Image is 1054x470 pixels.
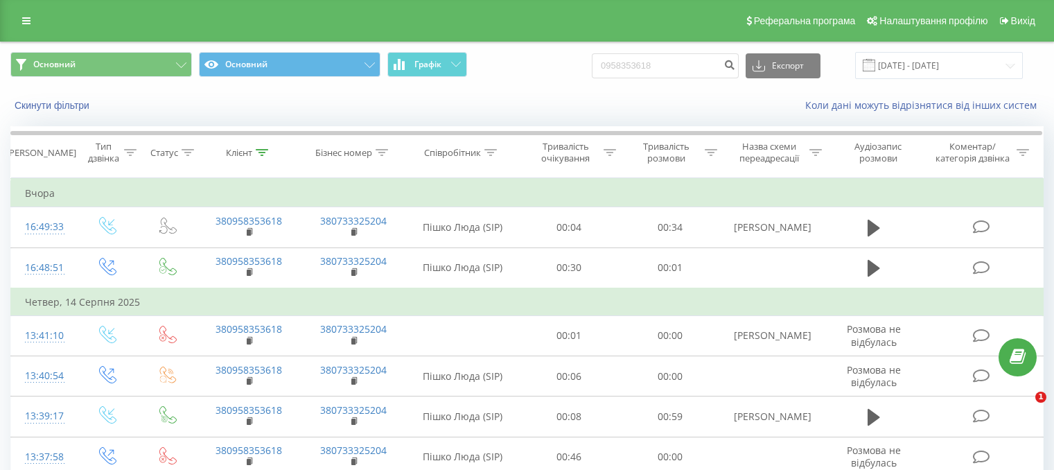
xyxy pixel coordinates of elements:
[226,147,252,159] div: Клієнт
[620,207,720,247] td: 00:34
[87,141,120,164] div: Тип дзвінка
[33,59,76,70] span: Основний
[406,207,519,247] td: Пішко Люда (SIP)
[406,247,519,288] td: Пішко Люда (SIP)
[746,53,820,78] button: Експорт
[216,214,282,227] a: 380958353618
[519,356,620,397] td: 00:06
[932,141,1013,164] div: Коментар/категорія дзвінка
[320,322,387,336] a: 380733325204
[1007,392,1040,425] iframe: Intercom live chat
[620,247,720,288] td: 00:01
[424,147,481,159] div: Співробітник
[838,141,919,164] div: Аудіозапис розмови
[532,141,601,164] div: Тривалість очікування
[754,15,856,26] span: Реферальна програма
[720,315,825,356] td: [PERSON_NAME]
[216,254,282,268] a: 380958353618
[406,356,519,397] td: Пішко Люда (SIP)
[216,403,282,417] a: 380958353618
[805,98,1044,112] a: Коли дані можуть відрізнятися вiд інших систем
[216,444,282,457] a: 380958353618
[320,403,387,417] a: 380733325204
[620,356,720,397] td: 00:00
[519,247,620,288] td: 00:30
[1011,15,1035,26] span: Вихід
[632,141,701,164] div: Тривалість розмови
[1035,392,1046,403] span: 1
[150,147,178,159] div: Статус
[879,15,987,26] span: Налаштування профілю
[10,99,96,112] button: Скинути фільтри
[25,322,62,349] div: 13:41:10
[216,322,282,336] a: 380958353618
[25,363,62,390] div: 13:40:54
[847,363,901,389] span: Розмова не відбулась
[414,60,441,69] span: Графік
[320,214,387,227] a: 380733325204
[25,254,62,281] div: 16:48:51
[847,322,901,348] span: Розмова не відбулась
[406,397,519,437] td: Пішко Люда (SIP)
[519,397,620,437] td: 00:08
[519,207,620,247] td: 00:04
[25,214,62,241] div: 16:49:33
[6,147,76,159] div: [PERSON_NAME]
[720,207,825,247] td: [PERSON_NAME]
[620,397,720,437] td: 00:59
[320,363,387,376] a: 380733325204
[519,315,620,356] td: 00:01
[25,403,62,430] div: 13:39:17
[315,147,372,159] div: Бізнес номер
[720,397,825,437] td: [PERSON_NAME]
[11,180,1044,207] td: Вчора
[733,141,806,164] div: Назва схеми переадресації
[216,363,282,376] a: 380958353618
[11,288,1044,316] td: Четвер, 14 Серпня 2025
[199,52,380,77] button: Основний
[620,315,720,356] td: 00:00
[10,52,192,77] button: Основний
[387,52,467,77] button: Графік
[320,254,387,268] a: 380733325204
[592,53,739,78] input: Пошук за номером
[847,444,901,469] span: Розмова не відбулась
[320,444,387,457] a: 380733325204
